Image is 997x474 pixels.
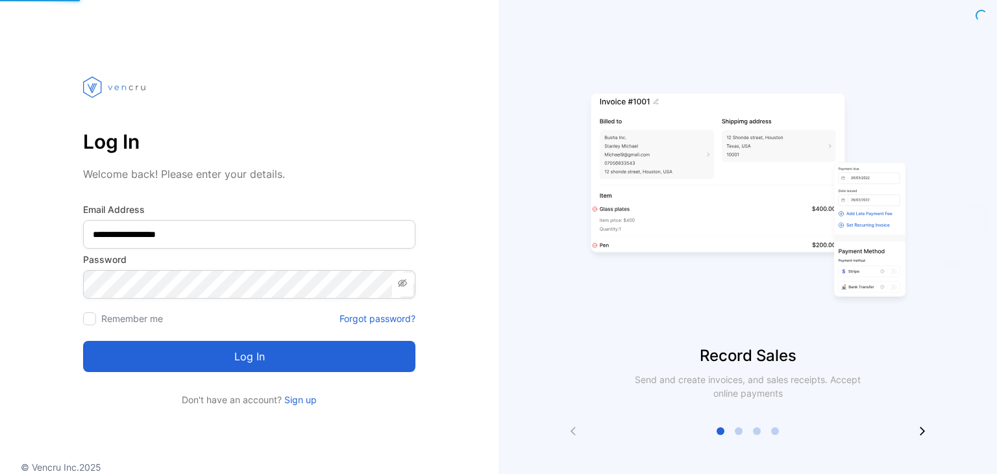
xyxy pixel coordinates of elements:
p: Don't have an account? [83,393,415,406]
p: Record Sales [498,344,997,368]
label: Password [83,253,415,266]
img: slider image [585,52,910,344]
label: Remember me [101,313,163,324]
a: Sign up [282,394,317,405]
label: Email Address [83,203,415,216]
button: Log in [83,341,415,372]
p: Welcome back! Please enter your details. [83,166,415,182]
p: Send and create invoices, and sales receipts. Accept online payments [623,373,872,400]
img: vencru logo [83,52,148,122]
a: Forgot password? [339,312,415,325]
p: Log In [83,126,415,157]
